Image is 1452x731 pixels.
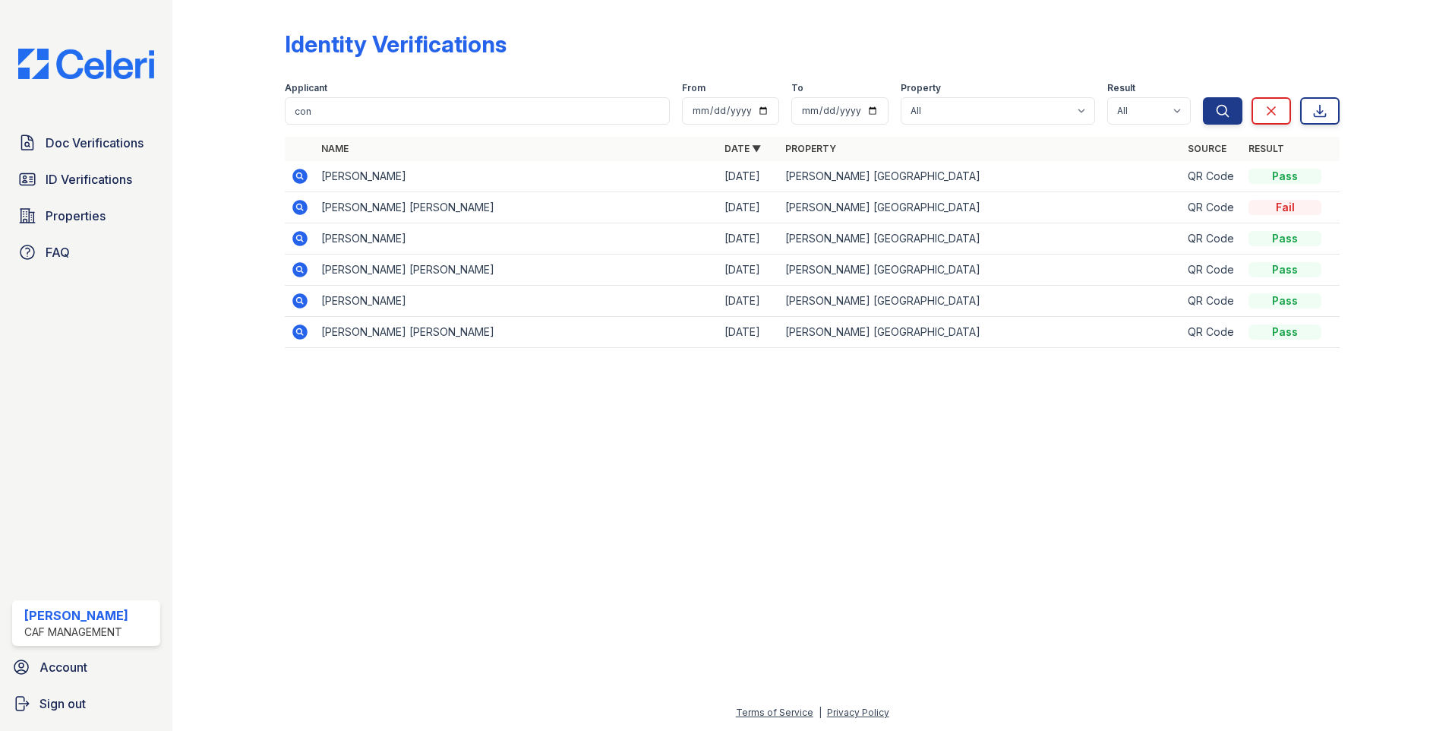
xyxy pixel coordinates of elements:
a: Date ▼ [724,143,761,154]
div: Pass [1248,231,1321,246]
td: [DATE] [718,192,779,223]
td: [PERSON_NAME] [PERSON_NAME] [315,255,718,286]
div: Pass [1248,169,1321,184]
td: [PERSON_NAME] [PERSON_NAME] [315,317,718,348]
div: Pass [1248,262,1321,277]
td: QR Code [1182,317,1242,348]
a: Properties [12,201,160,231]
td: [PERSON_NAME] [PERSON_NAME] [315,192,718,223]
td: [PERSON_NAME] [GEOGRAPHIC_DATA] [779,161,1182,192]
a: Source [1188,143,1226,154]
td: [PERSON_NAME] [GEOGRAPHIC_DATA] [779,286,1182,317]
td: [PERSON_NAME] [315,223,718,255]
label: From [682,82,705,94]
td: [PERSON_NAME] [GEOGRAPHIC_DATA] [779,223,1182,255]
span: Doc Verifications [46,134,144,152]
label: Applicant [285,82,327,94]
td: [DATE] [718,286,779,317]
label: To [791,82,803,94]
td: [PERSON_NAME] [GEOGRAPHIC_DATA] [779,317,1182,348]
div: Fail [1248,200,1321,215]
td: [DATE] [718,161,779,192]
a: Privacy Policy [827,707,889,718]
a: Property [785,143,836,154]
div: Identity Verifications [285,30,507,58]
a: Result [1248,143,1284,154]
a: FAQ [12,237,160,267]
a: Name [321,143,349,154]
div: CAF Management [24,625,128,640]
td: [PERSON_NAME] [GEOGRAPHIC_DATA] [779,192,1182,223]
a: Account [6,652,166,682]
td: [DATE] [718,223,779,255]
td: [DATE] [718,317,779,348]
a: Sign out [6,688,166,719]
span: FAQ [46,243,70,261]
span: Properties [46,207,106,225]
td: [PERSON_NAME] [315,286,718,317]
label: Property [901,82,941,94]
div: [PERSON_NAME] [24,606,128,625]
label: Result [1107,82,1135,94]
td: QR Code [1182,255,1242,286]
td: QR Code [1182,192,1242,223]
input: Search by name or phone number [285,97,670,125]
a: Doc Verifications [12,128,160,158]
div: Pass [1248,293,1321,309]
div: Pass [1248,324,1321,340]
td: QR Code [1182,223,1242,255]
span: ID Verifications [46,170,132,188]
span: Sign out [39,695,86,713]
span: Account [39,658,87,676]
td: QR Code [1182,161,1242,192]
td: [PERSON_NAME] [315,161,718,192]
td: [PERSON_NAME] [GEOGRAPHIC_DATA] [779,255,1182,286]
div: | [819,707,822,718]
a: Terms of Service [736,707,813,718]
td: [DATE] [718,255,779,286]
img: CE_Logo_Blue-a8612792a0a2168367f1c8372b55b34899dd931a85d93a1a3d3e32e68fde9ad4.png [6,49,166,79]
a: ID Verifications [12,164,160,195]
td: QR Code [1182,286,1242,317]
